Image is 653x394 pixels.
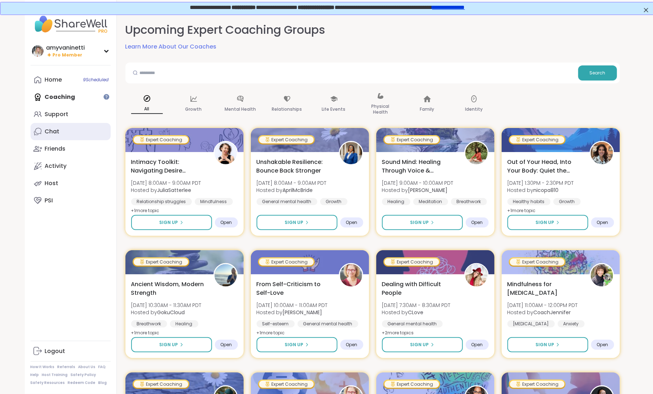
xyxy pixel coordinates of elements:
div: General mental health [257,198,317,205]
span: Open [221,342,232,348]
button: Sign Up [382,337,463,352]
div: Expert Coaching [385,381,439,388]
span: Hosted by [382,309,451,316]
p: Identity [465,105,483,114]
button: Sign Up [257,337,337,352]
a: PSI [31,192,111,209]
span: Sign Up [410,219,429,226]
span: [DATE] 10:00AM - 11:00AM PDT [257,302,328,309]
div: Breathwork [451,198,487,205]
img: CoachJennifer [591,264,613,287]
div: Relationship struggles [131,198,192,205]
div: Growth [320,198,348,205]
span: [DATE] 1:30PM - 2:30PM PDT [507,179,574,187]
p: Physical Health [365,102,396,116]
a: How It Works [31,365,55,370]
div: Expert Coaching [259,381,314,388]
span: Sign Up [159,219,178,226]
a: Home9Scheduled [31,71,111,88]
div: Activity [45,162,67,170]
div: amyvaninetti [46,44,85,52]
div: [MEDICAL_DATA] [507,320,555,327]
div: Expert Coaching [385,136,439,143]
div: Mindfulness [195,198,233,205]
span: Open [346,220,358,225]
span: Open [472,220,483,225]
b: [PERSON_NAME] [408,187,448,194]
div: Expert Coaching [510,136,565,143]
div: Healing [382,198,410,205]
div: Friends [45,145,66,153]
span: [DATE] 9:00AM - 10:00AM PDT [382,179,454,187]
a: FAQ [98,365,106,370]
span: Sign Up [535,219,554,226]
span: Unshakable Resilience: Bounce Back Stronger [257,158,331,175]
b: nicopa810 [534,187,559,194]
a: Blog [98,380,107,385]
img: AprilMcBride [340,142,362,164]
img: CLove [465,264,488,287]
span: Mindfulness for [MEDICAL_DATA] [507,280,582,297]
b: GokuCloud [157,309,185,316]
a: About Us [78,365,96,370]
span: 9 Scheduled [83,77,109,83]
a: Logout [31,343,111,360]
div: Meditation [413,198,448,205]
span: Dealing with Difficult People [382,280,456,297]
a: Host [31,175,111,192]
a: Redeem Code [68,380,96,385]
b: CoachJennifer [534,309,571,316]
a: Safety Policy [71,372,96,377]
div: Chat [45,128,60,136]
div: Support [45,110,69,118]
a: Chat [31,123,111,140]
img: Fausta [340,264,362,287]
div: General mental health [298,320,358,327]
img: ShareWell Nav Logo [31,12,111,37]
button: Sign Up [257,215,337,230]
div: Growth [553,198,581,205]
button: Sign Up [382,215,463,230]
div: Expert Coaching [259,136,314,143]
a: Activity [31,157,111,175]
div: Expert Coaching [510,258,565,266]
div: Expert Coaching [385,258,439,266]
span: Hosted by [131,187,201,194]
div: Anxiety [558,320,585,327]
span: Out of Your Head, Into Your Body: Quiet the Mind [507,158,582,175]
a: Safety Resources [31,380,65,385]
span: Sign Up [159,342,178,348]
button: Search [578,65,617,81]
span: Sign Up [410,342,429,348]
span: Hosted by [382,187,454,194]
div: Logout [45,347,65,355]
a: Host Training [42,372,68,377]
a: Friends [31,140,111,157]
span: Ancient Wisdom, Modern Strength [131,280,206,297]
div: Self-esteem [257,320,295,327]
span: Hosted by [507,309,578,316]
span: Open [597,220,608,225]
div: Expert Coaching [134,258,188,266]
div: Home [45,76,62,84]
span: Open [472,342,483,348]
p: Family [420,105,434,114]
span: From Self-Criticism to Self-Love [257,280,331,297]
img: GokuCloud [215,264,237,287]
span: Pro Member [53,52,83,58]
span: Sign Up [285,219,303,226]
span: [DATE] 10:30AM - 11:30AM PDT [131,302,202,309]
span: Hosted by [257,187,327,194]
div: PSI [45,197,53,205]
span: [DATE] 8:00AM - 9:00AM PDT [257,179,327,187]
div: Breathwork [131,320,167,327]
button: Sign Up [131,215,212,230]
span: Hosted by [507,187,574,194]
span: Open [346,342,358,348]
div: Healing [170,320,198,327]
a: Support [31,106,111,123]
p: Life Events [322,105,346,114]
button: Sign Up [131,337,212,352]
div: Host [45,179,59,187]
span: Sign Up [285,342,303,348]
